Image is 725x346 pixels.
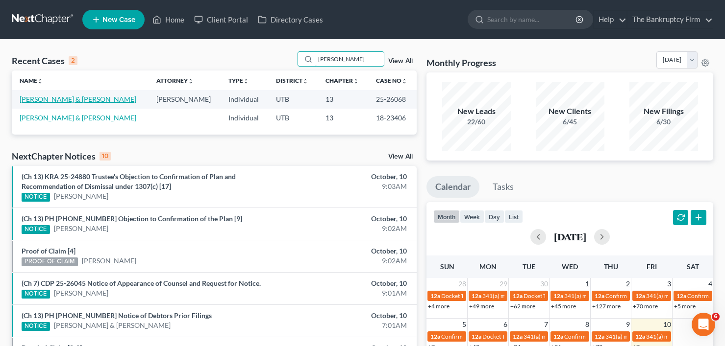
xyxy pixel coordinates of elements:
div: October, 10 [285,246,407,256]
i: unfold_more [37,78,43,84]
a: Home [148,11,189,28]
button: list [504,210,523,223]
span: Docket Text: for [PERSON_NAME] [524,292,611,300]
h3: Monthly Progress [426,57,496,69]
span: 12a [513,333,523,340]
td: UTB [268,90,318,108]
i: unfold_more [188,78,194,84]
div: 9:02AM [285,256,407,266]
button: day [484,210,504,223]
a: Tasks [484,176,523,198]
span: Thu [604,262,618,271]
a: View All [388,58,413,65]
h2: [DATE] [554,231,586,242]
span: Tue [523,262,535,271]
i: unfold_more [353,78,359,84]
a: +45 more [551,302,576,310]
span: New Case [102,16,135,23]
div: New Filings [629,106,698,117]
span: Confirmation hearing for [PERSON_NAME] [605,292,717,300]
span: 29 [499,278,508,290]
span: 9 [625,319,631,330]
span: Docket Text: for [PERSON_NAME] [441,292,529,300]
span: 12a [472,292,481,300]
a: Typeunfold_more [228,77,249,84]
span: Wed [562,262,578,271]
span: 3 [666,278,672,290]
span: 12a [553,292,563,300]
a: (Ch 13) KRA 25-24880 Trustee's Objection to Confirmation of Plan and Recommendation of Dismissal ... [22,172,236,190]
span: 1 [584,278,590,290]
span: 12a [676,292,686,300]
a: Nameunfold_more [20,77,43,84]
span: 8 [584,319,590,330]
span: 12a [513,292,523,300]
div: New Clients [536,106,604,117]
button: week [460,210,484,223]
a: Proof of Claim [4] [22,247,75,255]
a: (Ch 13) PH [PHONE_NUMBER] Objection to Confirmation of the Plan [9] [22,214,242,223]
span: 341(a) meeting for [PERSON_NAME] [482,292,577,300]
div: October, 10 [285,172,407,182]
span: 12a [472,333,481,340]
a: +49 more [469,302,494,310]
a: [PERSON_NAME] & [PERSON_NAME] [20,95,136,103]
div: October, 10 [285,214,407,224]
a: +62 more [510,302,535,310]
td: [PERSON_NAME] [149,90,221,108]
a: (Ch 13) PH [PHONE_NUMBER] Notice of Debtors Prior Filings [22,311,212,320]
td: 13 [318,90,368,108]
td: 13 [318,109,368,127]
span: 12a [635,333,645,340]
input: Search by name... [487,10,577,28]
a: [PERSON_NAME] [54,288,108,298]
span: 12a [635,292,645,300]
span: 2 [625,278,631,290]
td: UTB [268,109,318,127]
i: unfold_more [401,78,407,84]
a: [PERSON_NAME] [82,256,136,266]
div: PROOF OF CLAIM [22,257,78,266]
span: 12a [595,333,604,340]
a: Calendar [426,176,479,198]
div: 22/60 [442,117,511,127]
a: Attorneyunfold_more [156,77,194,84]
span: Docket Text: for [PERSON_NAME] [482,333,570,340]
a: Client Portal [189,11,253,28]
span: 30 [539,278,549,290]
div: 9:01AM [285,288,407,298]
a: +5 more [674,302,696,310]
a: +70 more [633,302,658,310]
a: Districtunfold_more [276,77,308,84]
a: Help [594,11,626,28]
a: [PERSON_NAME] [54,191,108,201]
div: October, 10 [285,278,407,288]
div: Recent Cases [12,55,77,67]
span: 12a [430,292,440,300]
span: 341(a) meeting for Spenser Love Sr. & [PERSON_NAME] Love [524,333,678,340]
a: Directory Cases [253,11,328,28]
div: 6/30 [629,117,698,127]
div: NOTICE [22,193,50,202]
div: 9:03AM [285,182,407,191]
span: 7 [543,319,549,330]
td: 18-23406 [368,109,417,127]
div: 10 [100,152,111,161]
div: October, 10 [285,311,407,321]
button: month [433,210,460,223]
iframe: Intercom live chat [692,313,715,336]
a: (Ch 7) CDP 25-26045 Notice of Appearance of Counsel and Request for Notice. [22,279,261,287]
td: 25-26068 [368,90,417,108]
div: 2 [69,56,77,65]
a: [PERSON_NAME] & [PERSON_NAME] [54,321,171,330]
span: Mon [479,262,497,271]
a: The Bankruptcy Firm [627,11,713,28]
a: [PERSON_NAME] & [PERSON_NAME] [20,114,136,122]
div: NOTICE [22,225,50,234]
div: New Leads [442,106,511,117]
div: 7:01AM [285,321,407,330]
span: 6 [502,319,508,330]
div: 9:02AM [285,224,407,233]
input: Search by name... [315,52,384,66]
span: Confirmation Hearing for [PERSON_NAME] [441,333,553,340]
